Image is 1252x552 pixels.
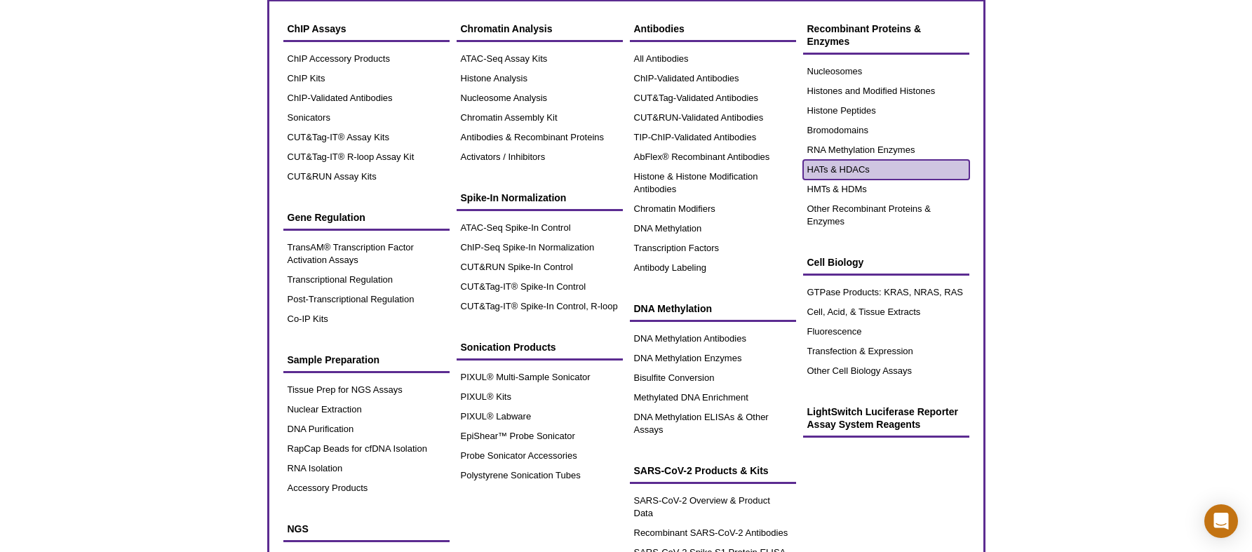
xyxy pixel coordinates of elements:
[803,398,969,438] a: LightSwitch Luciferase Reporter Assay System Reagents
[457,49,623,69] a: ATAC-Seq Assay Kits
[630,108,796,128] a: CUT&RUN-Validated Antibodies
[457,88,623,108] a: Nucleosome Analysis
[630,147,796,167] a: AbFlex® Recombinant Antibodies
[288,523,309,534] span: NGS
[630,523,796,543] a: Recombinant SARS-CoV-2 Antibodies
[283,459,450,478] a: RNA Isolation
[630,128,796,147] a: TIP-ChIP-Validated Antibodies
[630,88,796,108] a: CUT&Tag-Validated Antibodies
[283,439,450,459] a: RapCap Beads for cfDNA Isolation
[634,23,685,34] span: Antibodies
[630,15,796,42] a: Antibodies
[803,361,969,381] a: Other Cell Biology Assays
[807,406,958,430] span: LightSwitch Luciferase Reporter Assay System Reagents
[283,49,450,69] a: ChIP Accessory Products
[457,277,623,297] a: CUT&Tag-IT® Spike-In Control
[807,23,922,47] span: Recombinant Proteins & Enzymes
[803,101,969,121] a: Histone Peptides
[283,309,450,329] a: Co-IP Kits
[457,426,623,446] a: EpiShear™ Probe Sonicator
[803,283,969,302] a: GTPase Products: KRAS, NRAS, RAS
[288,23,346,34] span: ChIP Assays
[283,290,450,309] a: Post-Transcriptional Regulation
[461,192,567,203] span: Spike-In Normalization
[803,160,969,180] a: HATs & HDACs
[461,23,553,34] span: Chromatin Analysis
[457,69,623,88] a: Histone Analysis
[283,69,450,88] a: ChIP Kits
[803,342,969,361] a: Transfection & Expression
[630,329,796,349] a: DNA Methylation Antibodies
[630,457,796,484] a: SARS-CoV-2 Products & Kits
[283,346,450,373] a: Sample Preparation
[630,295,796,322] a: DNA Methylation
[457,15,623,42] a: Chromatin Analysis
[803,322,969,342] a: Fluorescence
[283,380,450,400] a: Tissue Prep for NGS Assays
[803,302,969,322] a: Cell, Acid, & Tissue Extracts
[630,491,796,523] a: SARS-CoV-2 Overview & Product Data
[457,407,623,426] a: PIXUL® Labware
[283,108,450,128] a: Sonicators
[283,147,450,167] a: CUT&Tag-IT® R-loop Assay Kit
[457,184,623,211] a: Spike-In Normalization
[803,140,969,160] a: RNA Methylation Enzymes
[283,15,450,42] a: ChIP Assays
[634,303,712,314] span: DNA Methylation
[803,121,969,140] a: Bromodomains
[457,257,623,277] a: CUT&RUN Spike-In Control
[283,238,450,270] a: TransAM® Transcription Factor Activation Assays
[283,419,450,439] a: DNA Purification
[630,238,796,258] a: Transcription Factors
[457,128,623,147] a: Antibodies & Recombinant Proteins
[807,257,864,268] span: Cell Biology
[1204,504,1238,538] div: Open Intercom Messenger
[803,199,969,231] a: Other Recombinant Proteins & Enzymes
[283,400,450,419] a: Nuclear Extraction
[803,81,969,101] a: Histones and Modified Histones
[457,387,623,407] a: PIXUL® Kits
[457,466,623,485] a: Polystyrene Sonication Tubes
[803,62,969,81] a: Nucleosomes
[630,408,796,440] a: DNA Methylation ELISAs & Other Assays
[457,297,623,316] a: CUT&Tag-IT® Spike-In Control, R-loop
[803,249,969,276] a: Cell Biology
[630,219,796,238] a: DNA Methylation
[288,212,365,223] span: Gene Regulation
[461,342,556,353] span: Sonication Products
[283,204,450,231] a: Gene Regulation
[634,465,769,476] span: SARS-CoV-2 Products & Kits
[630,349,796,368] a: DNA Methylation Enzymes
[283,516,450,542] a: NGS
[630,368,796,388] a: Bisulfite Conversion
[283,128,450,147] a: CUT&Tag-IT® Assay Kits
[457,147,623,167] a: Activators / Inhibitors
[457,334,623,361] a: Sonication Products
[803,15,969,55] a: Recombinant Proteins & Enzymes
[630,49,796,69] a: All Antibodies
[457,368,623,387] a: PIXUL® Multi-Sample Sonicator
[803,180,969,199] a: HMTs & HDMs
[283,270,450,290] a: Transcriptional Regulation
[630,199,796,219] a: Chromatin Modifiers
[630,69,796,88] a: ChIP-Validated Antibodies
[283,478,450,498] a: Accessory Products
[457,108,623,128] a: Chromatin Assembly Kit
[457,218,623,238] a: ATAC-Seq Spike-In Control
[288,354,380,365] span: Sample Preparation
[283,167,450,187] a: CUT&RUN Assay Kits
[283,88,450,108] a: ChIP-Validated Antibodies
[457,238,623,257] a: ChIP-Seq Spike-In Normalization
[630,258,796,278] a: Antibody Labeling
[630,388,796,408] a: Methylated DNA Enrichment
[630,167,796,199] a: Histone & Histone Modification Antibodies
[457,446,623,466] a: Probe Sonicator Accessories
